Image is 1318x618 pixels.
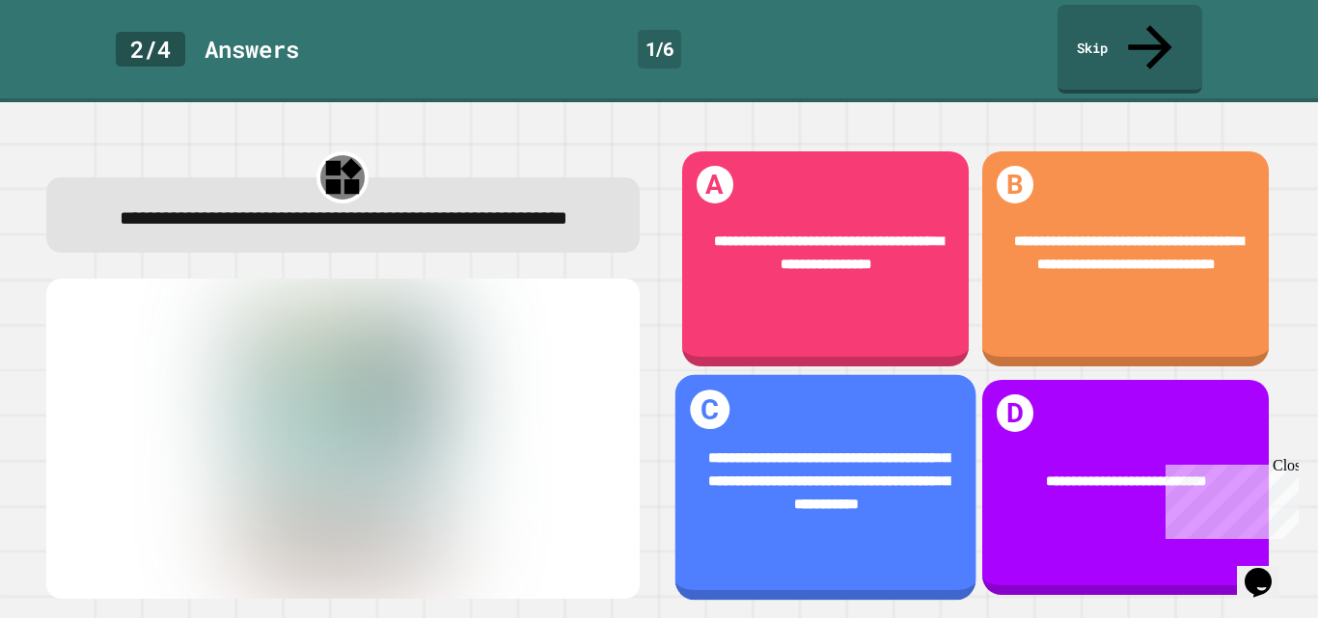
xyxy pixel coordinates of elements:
a: Skip [1057,5,1202,94]
iframe: chat widget [1237,541,1299,599]
h1: C [690,390,729,429]
div: Chat with us now!Close [8,8,133,122]
h1: D [997,394,1034,432]
div: 1 / 6 [638,30,681,68]
div: 2 / 4 [116,32,185,67]
img: quiz-media%2Fm8MTzvuGoFIMeDHNdBtA.png [66,303,620,574]
iframe: chat widget [1158,457,1299,539]
h1: B [997,166,1034,203]
div: Answer s [205,32,299,67]
h1: A [697,166,734,203]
